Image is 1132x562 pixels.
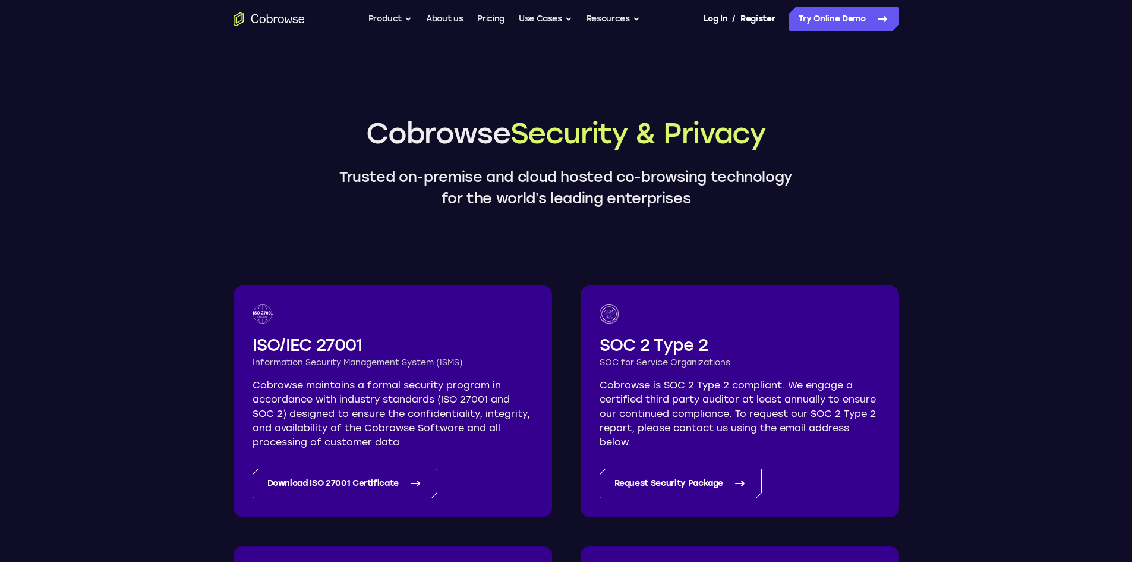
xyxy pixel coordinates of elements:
img: ISO 27001 [253,304,273,324]
a: Try Online Demo [789,7,899,31]
button: Resources [587,7,640,31]
a: Download ISO 27001 Certificate [253,469,438,498]
span: / [732,12,736,26]
h1: Cobrowse [329,114,804,152]
a: Pricing [477,7,504,31]
h3: Information Security Management System (ISMS) [253,357,533,369]
h2: SOC 2 Type 2 [600,333,880,357]
p: Cobrowse maintains a formal security program in accordance with industry standards (ISO 27001 and... [253,378,533,450]
h2: ISO/IEC 27001 [253,333,533,357]
button: Product [368,7,412,31]
p: Trusted on-premise and cloud hosted co-browsing technology for the world’s leading enterprises [329,167,804,209]
span: Security & Privacy [510,116,766,150]
a: Go to the home page [234,12,305,26]
img: SOC logo [600,304,619,324]
a: About us [426,7,463,31]
a: Register [740,7,775,31]
h3: SOC for Service Organizations [600,357,880,369]
p: Cobrowse is SOC 2 Type 2 compliant. We engage a certified third party auditor at least annually t... [600,378,880,450]
a: Log In [704,7,727,31]
button: Use Cases [519,7,572,31]
a: Request Security Package [600,469,762,498]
